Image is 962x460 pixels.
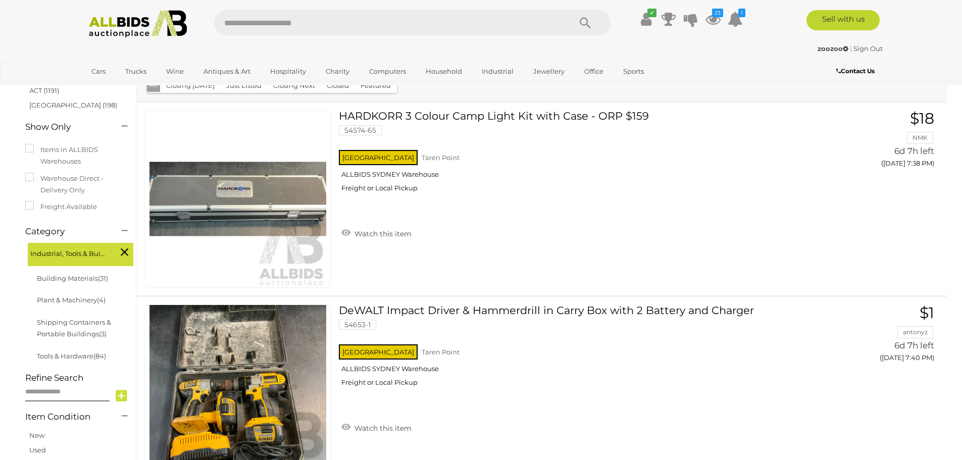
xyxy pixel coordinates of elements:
a: 23 [705,10,721,28]
label: Items in ALLBIDS Warehouses [25,144,126,168]
a: ✔ [639,10,654,28]
a: HARDKORR 3 Colour Camp Light Kit with Case - ORP $159 54574-65 [GEOGRAPHIC_DATA] Taren Point ALLB... [346,110,804,200]
a: Hospitality [264,63,313,80]
a: Sell with us [806,10,880,30]
span: Industrial, Tools & Building Supplies [30,245,106,260]
a: Wine [160,63,190,80]
label: Warehouse Direct - Delivery Only [25,173,126,196]
a: Trucks [119,63,153,80]
a: Contact Us [836,66,877,77]
a: Watch this item [339,420,414,435]
button: Just Listed [220,78,268,93]
h4: Show Only [25,122,107,132]
a: [GEOGRAPHIC_DATA] [85,80,170,96]
a: DeWALT Impact Driver & Hammerdrill in Carry Box with 2 Battery and Charger 54653-1 [GEOGRAPHIC_DA... [346,304,804,394]
h4: Category [25,227,107,236]
label: Freight Available [25,201,97,213]
img: 54574-65a.jpeg [149,111,326,287]
button: Featured [355,78,397,93]
a: zoozoo [818,44,850,53]
a: Antiques & Art [197,63,257,80]
i: ✔ [647,9,656,17]
a: Plant & Machinery(4) [37,296,106,304]
a: Building Materials(31) [37,274,108,282]
a: Charity [319,63,356,80]
a: Shipping Containers & Portable Buildings(3) [37,318,111,338]
span: (4) [97,296,106,304]
a: Sign Out [853,44,883,53]
h4: Item Condition [25,412,107,422]
a: Household [419,63,469,80]
a: 1 [728,10,743,28]
a: Used [29,446,46,454]
a: Tools & Hardware(84) [37,352,106,360]
img: Allbids.com.au [83,10,193,38]
span: | [850,44,852,53]
a: Office [578,63,610,80]
span: Watch this item [352,424,412,433]
a: $1 antonyz 6d 7h left ([DATE] 7:40 PM) [820,304,937,368]
button: Closed [321,78,355,93]
button: Search [560,10,611,35]
b: Contact Us [836,67,875,75]
button: Closing Next [267,78,321,93]
span: (84) [93,352,106,360]
strong: zoozoo [818,44,848,53]
i: 23 [712,9,723,17]
span: $1 [920,303,934,322]
span: (31) [98,274,108,282]
span: (3) [99,330,107,338]
a: Computers [363,63,413,80]
button: Closing [DATE] [160,78,221,93]
a: Sports [617,63,650,80]
a: Watch this item [339,225,414,240]
a: [GEOGRAPHIC_DATA] (198) [29,101,117,109]
a: Cars [85,63,112,80]
span: Watch this item [352,229,412,238]
a: Industrial [475,63,520,80]
a: $18 NMK 6d 7h left ([DATE] 7:38 PM) [820,110,937,173]
a: ACT (1191) [29,86,59,94]
h4: Refine Search [25,373,133,383]
span: $18 [910,109,934,128]
a: New [29,431,44,439]
a: Jewellery [527,63,571,80]
i: 1 [738,9,745,17]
